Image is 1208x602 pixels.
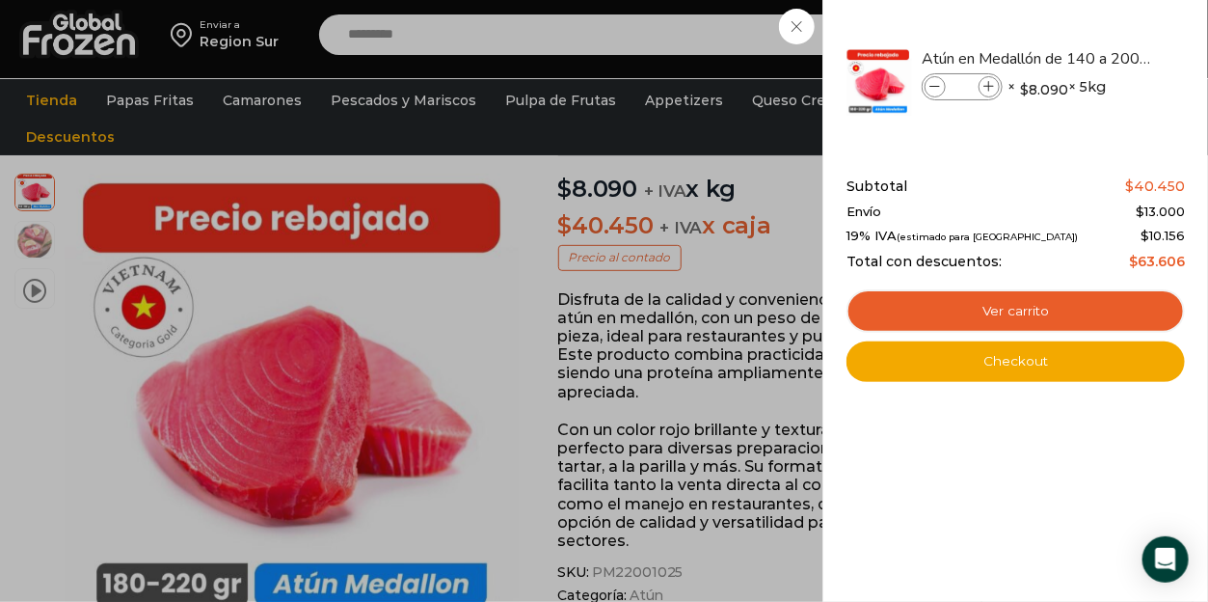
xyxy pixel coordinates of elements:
span: Envío [846,205,881,220]
a: Ver carrito [846,289,1185,334]
small: (estimado para [GEOGRAPHIC_DATA]) [897,232,1078,242]
bdi: 13.000 [1136,204,1185,219]
input: Product quantity [948,76,977,97]
span: Subtotal [846,178,907,195]
bdi: 63.606 [1129,253,1185,270]
span: $ [1141,228,1149,243]
span: $ [1136,204,1144,219]
span: × × 5kg [1007,73,1106,100]
bdi: 8.090 [1020,80,1068,99]
div: Open Intercom Messenger [1142,536,1189,583]
bdi: 40.450 [1125,178,1185,195]
span: 10.156 [1141,228,1185,243]
a: Atún en Medallón de 140 a 200 g - Caja 5 kg [922,48,1151,69]
span: 19% IVA [846,229,1078,244]
span: $ [1129,253,1138,270]
a: Checkout [846,342,1185,382]
span: $ [1020,80,1029,99]
span: Total con descuentos: [846,254,1002,270]
span: $ [1125,178,1134,195]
